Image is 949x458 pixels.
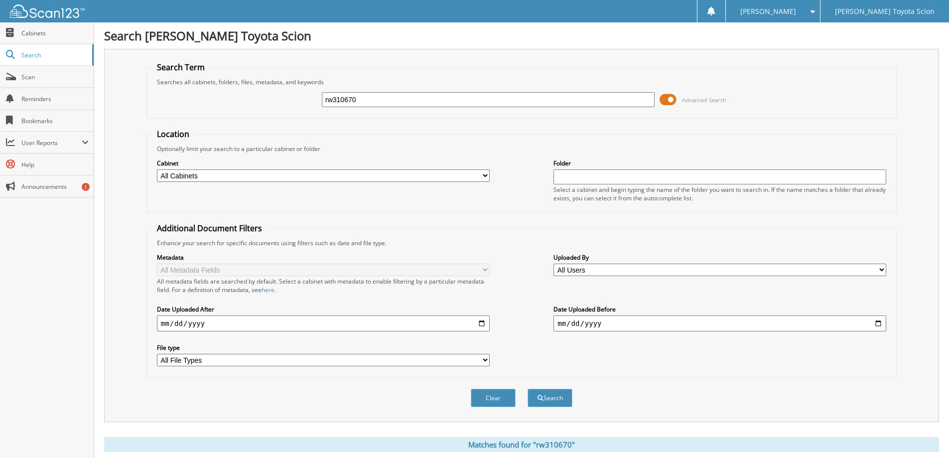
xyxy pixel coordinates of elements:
[152,62,210,73] legend: Search Term
[553,253,886,262] label: Uploaded By
[104,27,939,44] h1: Search [PERSON_NAME] Toyota Scion
[157,315,490,331] input: start
[553,305,886,313] label: Date Uploaded Before
[21,117,89,125] span: Bookmarks
[152,223,267,234] legend: Additional Document Filters
[157,253,490,262] label: Metadata
[10,4,85,18] img: scan123-logo-white.svg
[157,305,490,313] label: Date Uploaded After
[262,286,274,294] a: here
[21,51,87,59] span: Search
[682,96,726,104] span: Advanced Search
[82,183,90,191] div: 1
[152,239,891,247] div: Enhance your search for specific documents using filters such as date and file type.
[528,389,572,407] button: Search
[104,437,939,452] div: Matches found for "rw310670"
[157,159,490,167] label: Cabinet
[152,78,891,86] div: Searches all cabinets, folders, files, metadata, and keywords
[152,145,891,153] div: Optionally limit your search to a particular cabinet or folder
[471,389,516,407] button: Clear
[157,343,490,352] label: File type
[21,73,89,81] span: Scan
[835,8,935,14] span: [PERSON_NAME] Toyota Scion
[21,160,89,169] span: Help
[740,8,796,14] span: [PERSON_NAME]
[553,159,886,167] label: Folder
[21,95,89,103] span: Reminders
[21,182,89,191] span: Announcements
[152,129,194,140] legend: Location
[21,139,82,147] span: User Reports
[553,315,886,331] input: end
[553,185,886,202] div: Select a cabinet and begin typing the name of the folder you want to search in. If the name match...
[21,29,89,37] span: Cabinets
[157,277,490,294] div: All metadata fields are searched by default. Select a cabinet with metadata to enable filtering b...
